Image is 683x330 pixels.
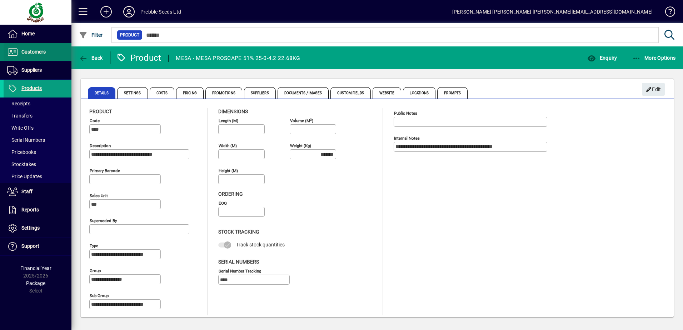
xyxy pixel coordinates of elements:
a: Staff [4,183,71,201]
mat-label: Volume (m ) [290,118,313,123]
span: Track stock quantities [236,242,285,247]
span: Serial Numbers [218,259,259,265]
mat-label: Sub group [90,293,109,298]
span: Prompts [437,87,468,99]
span: Financial Year [20,265,51,271]
span: Products [21,85,42,91]
span: Stocktakes [7,161,36,167]
a: Reports [4,201,71,219]
mat-label: Sales unit [90,193,108,198]
span: Suppliers [244,87,276,99]
span: Website [373,87,402,99]
span: Product [89,109,112,114]
span: Dimensions [218,109,248,114]
button: Back [77,51,105,64]
a: Suppliers [4,61,71,79]
span: Transfers [7,113,33,119]
a: Serial Numbers [4,134,71,146]
span: Suppliers [21,67,42,73]
span: Write Offs [7,125,34,131]
span: More Options [632,55,676,61]
span: Product [120,31,139,39]
a: Write Offs [4,122,71,134]
mat-label: Serial Number tracking [219,268,261,273]
span: Pricing [176,87,204,99]
a: Customers [4,43,71,61]
div: Product [116,52,161,64]
span: Price Updates [7,174,42,179]
span: Promotions [205,87,242,99]
span: Support [21,243,39,249]
span: Documents / Images [278,87,329,99]
a: Price Updates [4,170,71,182]
span: Customers [21,49,46,55]
span: Settings [21,225,40,231]
span: Serial Numbers [7,137,45,143]
div: MESA - MESA PROSCAPE 51% 25-0-4.2 22.68KG [176,52,300,64]
mat-label: Length (m) [219,118,238,123]
sup: 3 [310,117,312,121]
a: Transfers [4,110,71,122]
app-page-header-button: Back [71,51,111,64]
span: Receipts [7,101,30,106]
mat-label: Public Notes [394,111,417,116]
mat-label: Code [90,118,100,123]
a: Stocktakes [4,158,71,170]
a: Knowledge Base [660,1,674,25]
span: Details [88,87,115,99]
a: Home [4,25,71,43]
div: [PERSON_NAME] [PERSON_NAME] [PERSON_NAME][EMAIL_ADDRESS][DOMAIN_NAME] [452,6,653,17]
span: Staff [21,189,33,194]
span: Enquiry [587,55,617,61]
mat-label: Group [90,268,101,273]
button: Filter [77,29,105,41]
span: Custom Fields [330,87,370,99]
span: Back [79,55,103,61]
button: Enquiry [585,51,619,64]
span: Locations [403,87,435,99]
mat-label: Weight (Kg) [290,143,311,148]
mat-label: Primary barcode [90,168,120,173]
a: Receipts [4,97,71,110]
span: Filter [79,32,103,38]
span: Settings [117,87,148,99]
span: Stock Tracking [218,229,259,235]
button: Edit [642,83,665,96]
span: Edit [646,84,661,95]
span: Reports [21,207,39,212]
mat-label: Width (m) [219,143,237,148]
mat-label: EOQ [219,201,227,206]
a: Pricebooks [4,146,71,158]
a: Support [4,237,71,255]
mat-label: Type [90,243,98,248]
span: Pricebooks [7,149,36,155]
button: Profile [118,5,140,18]
span: Ordering [218,191,243,197]
mat-label: Superseded by [90,218,117,223]
span: Home [21,31,35,36]
div: Prebble Seeds Ltd [140,6,181,17]
span: Package [26,280,45,286]
button: More Options [630,51,678,64]
a: Settings [4,219,71,237]
mat-label: Internal Notes [394,136,420,141]
button: Add [95,5,118,18]
mat-label: Description [90,143,111,148]
span: Costs [150,87,175,99]
mat-label: Height (m) [219,168,238,173]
